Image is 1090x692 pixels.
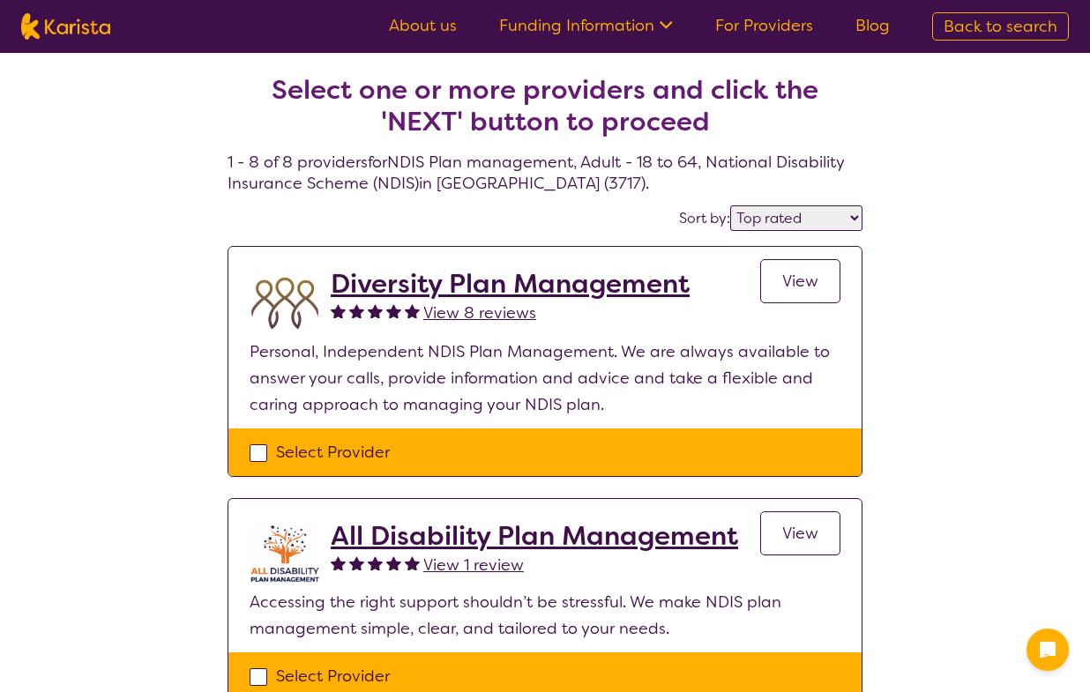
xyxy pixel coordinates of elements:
a: View 1 review [423,552,524,578]
img: fullstar [349,303,364,318]
p: Accessing the right support shouldn’t be stressful. We make NDIS plan management simple, clear, a... [250,589,840,642]
img: fullstar [349,555,364,570]
img: fullstar [331,555,346,570]
a: Diversity Plan Management [331,268,690,300]
img: duqvjtfkvnzb31ymex15.png [250,268,320,339]
img: fullstar [405,303,420,318]
a: Funding Information [499,15,673,36]
span: View [782,271,818,292]
img: fullstar [368,555,383,570]
img: fullstar [368,303,383,318]
h4: 1 - 8 of 8 providers for NDIS Plan management , Adult - 18 to 64 , National Disability Insurance ... [228,32,862,194]
img: fullstar [386,555,401,570]
img: fullstar [405,555,420,570]
a: View 8 reviews [423,300,536,326]
a: All Disability Plan Management [331,520,738,552]
span: View [782,523,818,544]
span: Back to search [944,16,1057,37]
a: View [760,259,840,303]
h2: Select one or more providers and click the 'NEXT' button to proceed [249,74,841,138]
a: For Providers [715,15,813,36]
a: Blog [855,15,890,36]
img: at5vqv0lot2lggohlylh.jpg [250,520,320,589]
a: About us [389,15,457,36]
a: Back to search [932,12,1069,41]
span: View 8 reviews [423,302,536,324]
label: Sort by: [679,209,730,227]
img: fullstar [386,303,401,318]
img: fullstar [331,303,346,318]
img: Karista logo [21,13,110,40]
span: View 1 review [423,554,524,576]
p: Personal, Independent NDIS Plan Management. We are always available to answer your calls, provide... [250,339,840,418]
a: View [760,511,840,555]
